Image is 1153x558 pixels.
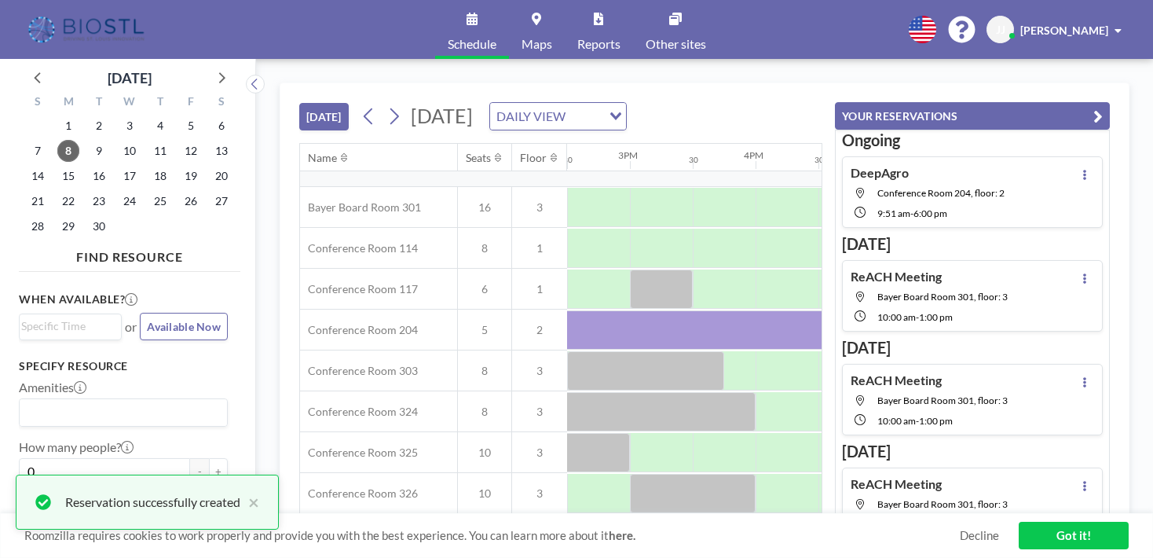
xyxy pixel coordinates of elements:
span: Conference Room 114 [300,241,418,255]
button: Available Now [140,313,228,340]
span: 3 [512,200,567,215]
label: Amenities [19,380,86,395]
h4: ReACH Meeting [851,476,942,492]
span: 6:00 PM [913,207,947,219]
span: 3 [512,446,567,460]
div: 30 [814,155,824,165]
span: Conference Room 303 [300,364,418,378]
span: 10:00 AM [877,311,916,323]
a: Got it! [1019,522,1129,549]
span: Saturday, September 27, 2025 [210,190,232,212]
div: S [206,93,236,113]
span: 10 [458,486,511,501]
span: Wednesday, September 17, 2025 [119,165,141,187]
span: Thursday, September 18, 2025 [149,165,171,187]
span: Thursday, September 11, 2025 [149,140,171,162]
span: Available Now [147,320,221,333]
span: Sunday, September 28, 2025 [27,215,49,237]
span: Roomzilla requires cookies to work properly and provide you with the best experience. You can lea... [24,528,960,543]
a: here. [609,528,635,542]
span: 3 [512,486,567,501]
span: 9:51 AM [877,207,910,219]
span: Monday, September 8, 2025 [57,140,79,162]
span: Monday, September 15, 2025 [57,165,79,187]
div: T [84,93,115,113]
span: Bayer Board Room 301 [300,200,421,215]
span: Monday, September 29, 2025 [57,215,79,237]
label: How many people? [19,439,134,455]
span: [DATE] [411,104,473,127]
span: or [125,319,137,335]
h4: ReACH Meeting [851,373,942,388]
span: Tuesday, September 9, 2025 [88,140,110,162]
span: Monday, September 22, 2025 [57,190,79,212]
span: 1:00 PM [919,415,953,427]
span: Friday, September 19, 2025 [180,165,202,187]
span: Reports [577,38,620,50]
span: Conference Room 204 [300,323,418,337]
button: YOUR RESERVATIONS [835,102,1110,130]
span: Thursday, September 4, 2025 [149,115,171,137]
span: Tuesday, September 30, 2025 [88,215,110,237]
button: close [240,493,259,512]
h3: [DATE] [842,234,1103,254]
span: JJ [996,23,1005,37]
span: - [910,207,913,219]
span: Conference Room 117 [300,282,418,296]
span: Saturday, September 6, 2025 [210,115,232,137]
div: 30 [689,155,698,165]
img: organization-logo [25,14,150,46]
span: Saturday, September 20, 2025 [210,165,232,187]
div: T [145,93,175,113]
button: [DATE] [299,103,349,130]
div: S [23,93,53,113]
span: 8 [458,364,511,378]
div: 3PM [618,149,638,161]
h4: DeepAgro [851,165,909,181]
span: Friday, September 12, 2025 [180,140,202,162]
input: Search for option [21,402,218,423]
h4: ReACH Meeting [851,269,942,285]
span: 1 [512,241,567,255]
div: [DATE] [108,67,152,89]
span: 8 [458,405,511,419]
span: 3 [512,405,567,419]
h3: [DATE] [842,442,1103,461]
div: 4PM [744,149,763,161]
h4: FIND RESOURCE [19,243,240,265]
div: Seats [466,151,491,165]
a: Decline [960,528,999,543]
span: [PERSON_NAME] [1020,24,1108,37]
span: Sunday, September 21, 2025 [27,190,49,212]
span: 10 [458,446,511,460]
div: W [115,93,145,113]
h3: [DATE] [842,338,1103,358]
span: Conference Room 324 [300,405,418,419]
span: - [916,311,919,323]
span: Tuesday, September 16, 2025 [88,165,110,187]
span: 5 [458,323,511,337]
span: Bayer Board Room 301, floor: 3 [877,291,1008,303]
span: Wednesday, September 10, 2025 [119,140,141,162]
span: Bayer Board Room 301, floor: 3 [877,498,1008,510]
span: Schedule [448,38,496,50]
span: Other sites [646,38,706,50]
button: + [209,458,228,485]
span: Maps [522,38,552,50]
span: Sunday, September 14, 2025 [27,165,49,187]
span: 3 [512,364,567,378]
span: Conference Room 326 [300,486,418,501]
div: Search for option [20,314,121,338]
span: Friday, September 26, 2025 [180,190,202,212]
span: DAILY VIEW [493,106,569,127]
span: Conference Room 325 [300,446,418,460]
span: Wednesday, September 3, 2025 [119,115,141,137]
div: Floor [520,151,547,165]
span: Thursday, September 25, 2025 [149,190,171,212]
span: 1 [512,282,567,296]
div: Name [308,151,337,165]
span: 10:00 AM [877,415,916,427]
span: 16 [458,200,511,215]
div: Reservation successfully created [65,493,240,512]
span: Monday, September 1, 2025 [57,115,79,137]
